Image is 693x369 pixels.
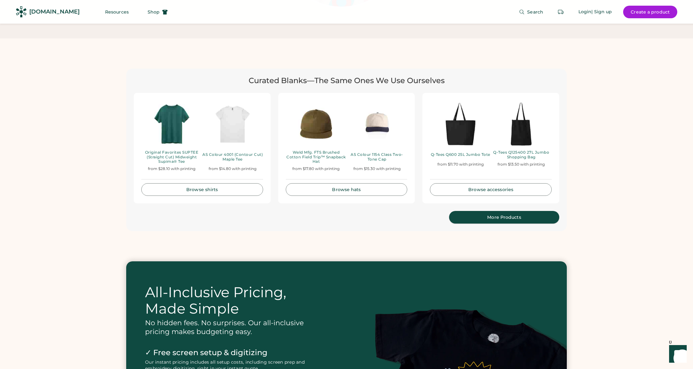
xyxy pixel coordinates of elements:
[491,100,552,148] img: Q-Tees Q125400 27L Jumbo Shopping Bag
[148,166,195,172] div: from $28.10 with printing
[148,10,160,14] span: Shop
[292,166,340,172] div: from $17.80 with printing
[202,100,263,148] img: AS Colour 4001 (Contour Cut) Maple Tee
[511,6,551,18] button: Search
[29,8,80,16] div: [DOMAIN_NAME]
[346,100,407,148] img: AS Colour 1154 Class Two-Tone Cap
[437,162,484,167] div: from $11.70 with printing
[449,211,559,224] a: More Products
[134,76,559,85] div: Curated Blanks—The Same Ones We Use Ourselves
[430,152,491,157] div: Q-Tees Q600 25L Jumbo Tote
[578,9,592,15] div: Login
[346,152,407,162] div: AS Colour 1154 Class Two-Tone Cap
[202,152,263,162] div: AS Colour 4001 (Contour Cut) Maple Tee
[141,150,202,164] div: Original Favorites SUPTEE (Straight Cut) Midweight Supima® Tee
[286,183,408,196] a: Browse hats
[209,166,256,172] div: from $14.80 with printing
[353,166,401,172] div: from $15.30 with printing
[145,319,318,336] h3: No hidden fees. No surprises. Our all-inclusive pricing makes budgeting easy.
[457,215,552,219] div: More Products
[527,10,543,14] span: Search
[623,6,677,18] button: Create a product
[430,100,491,148] img: Q-Tees Q600 25L Jumbo Tote
[663,341,690,368] iframe: Front Chat
[145,348,318,358] h2: ✓ Free screen setup & digitizing
[149,187,255,192] div: Browse shirts
[140,6,175,18] button: Shop
[498,162,545,167] div: from $13.50 with printing
[286,150,346,164] div: Weld Mfg. FTS Brushed Cotton Field Trip™ Snapback Hat
[98,6,136,18] button: Resources
[438,187,544,192] div: Browse accessories
[294,187,400,192] div: Browse hats
[491,150,552,159] div: Q-Tees Q125400 27L Jumbo Shopping Bag
[16,6,27,17] img: Rendered Logo - Screens
[591,9,612,15] div: | Sign up
[555,6,567,18] button: Retrieve an order
[141,100,202,148] img: Original Favorites SUPTEE (Straight Cut) Midweight Supima® Tee
[145,284,318,317] h2: All-Inclusive Pricing, Made Simple
[286,100,346,148] img: Weld Mfg. FTS Brushed Cotton Field Trip™ Snapback Hat
[141,183,263,196] a: Browse shirts
[430,183,552,196] a: Browse accessories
